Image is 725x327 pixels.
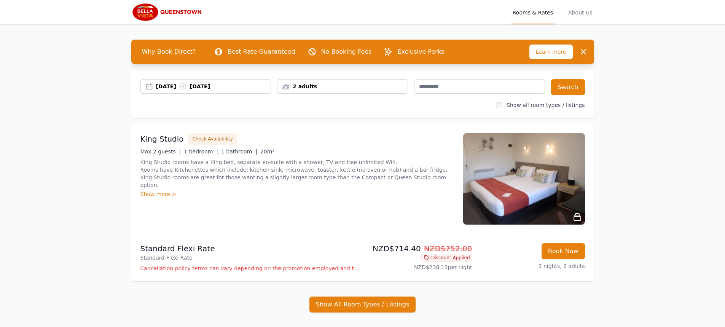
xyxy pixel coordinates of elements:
div: Show more > [140,190,454,198]
span: Learn more [529,45,573,59]
span: 1 bedroom | [184,148,218,155]
p: Best Rate Guaranteed [228,47,295,56]
button: Check Availability [188,133,237,145]
span: Discount Applied [421,254,472,262]
button: Show All Room Types / Listings [309,297,416,313]
p: Cancellation policy terms can vary depending on the promotion employed and the time of stay of th... [140,265,360,272]
span: Max 2 guests | [140,148,181,155]
div: [DATE] [DATE] [156,83,271,90]
span: 20m² [260,148,274,155]
img: Bella Vista Queenstown [131,3,204,21]
span: NZD$752.00 [424,244,472,253]
button: Book Now [542,243,585,259]
span: Why Book Direct? [136,44,202,59]
span: 1 bathroom | [221,148,257,155]
p: Exclusive Perks [397,47,444,56]
div: 2 adults [277,83,408,90]
p: Standard Flexi Rate [140,254,360,262]
p: NZD$714.40 [366,243,472,254]
p: No Booking Fees [321,47,372,56]
p: Standard Flexi Rate [140,243,360,254]
p: 3 nights, 2 adults [478,262,585,270]
label: Show all room types / listings [507,102,585,108]
p: King Studio rooms have a King bed, separate en-suite with a shower, TV and free unlimited Wifi. R... [140,158,454,189]
p: NZD$238.13 per night [366,263,472,271]
button: Search [551,79,585,95]
h3: King Studio [140,134,184,144]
